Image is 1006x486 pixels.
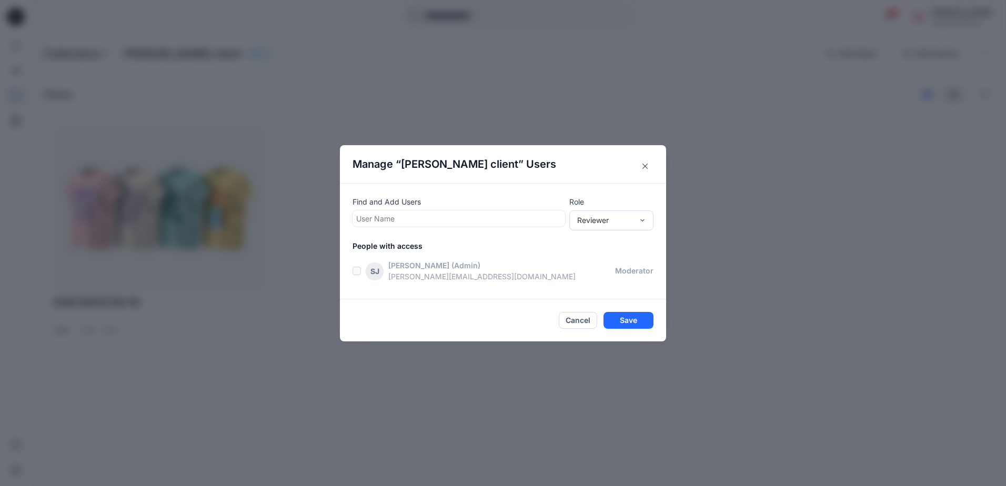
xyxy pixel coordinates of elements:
[615,265,653,276] p: moderator
[401,158,518,170] span: [PERSON_NAME] client
[353,240,666,251] p: People with access
[569,196,653,207] p: Role
[353,196,565,207] p: Find and Add Users
[388,271,615,282] p: [PERSON_NAME][EMAIL_ADDRESS][DOMAIN_NAME]
[388,260,449,271] p: [PERSON_NAME]
[353,158,556,170] h4: Manage “ ” Users
[637,158,653,175] button: Close
[451,260,480,271] p: (Admin)
[577,215,633,226] div: Reviewer
[559,312,597,329] button: Cancel
[365,262,384,281] div: SJ
[603,312,653,329] button: Save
